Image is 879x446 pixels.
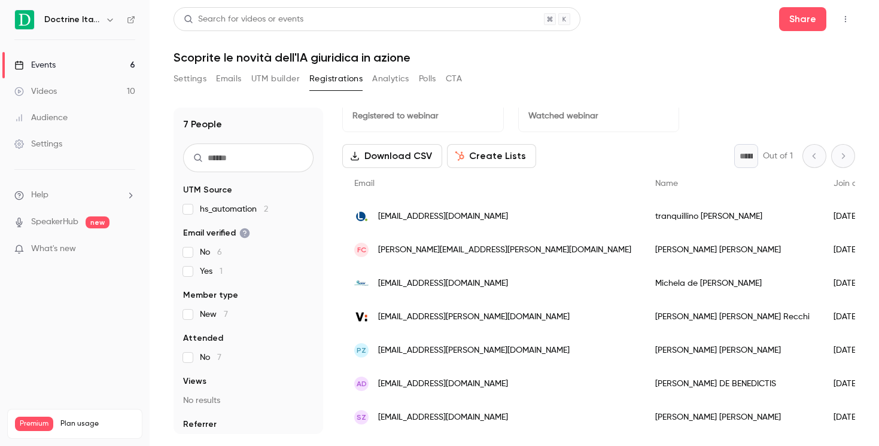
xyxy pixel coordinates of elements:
[309,69,363,88] button: Registrations
[183,395,314,407] p: No results
[447,144,536,168] button: Create Lists
[251,69,300,88] button: UTM builder
[200,246,222,258] span: No
[357,412,366,423] span: SZ
[220,267,223,276] span: 1
[174,50,855,65] h1: Scoprite le novità dell'IA giuridica in azione
[419,69,436,88] button: Polls
[354,276,369,291] img: mmweuropetranslations.co.uk
[15,10,34,29] img: Doctrine Italia
[217,248,222,256] span: 6
[357,345,366,356] span: PZ
[184,13,303,26] div: Search for videos or events
[217,353,221,362] span: 7
[183,418,217,430] span: Referrer
[44,14,101,26] h6: Doctrine Italia
[183,227,250,239] span: Email verified
[378,411,508,424] span: [EMAIL_ADDRESS][DOMAIN_NAME]
[528,110,670,122] p: Watched webinar
[643,267,822,300] div: Michela de [PERSON_NAME]
[14,138,62,150] div: Settings
[342,144,442,168] button: Download CSV
[31,189,48,201] span: Help
[200,352,221,363] span: No
[14,189,135,201] li: help-dropdown-opener
[60,419,135,429] span: Plan usage
[14,85,57,97] div: Videos
[174,69,206,88] button: Settings
[31,216,78,228] a: SpeakerHub
[354,209,369,224] img: libero.it
[378,311,570,323] span: [EMAIL_ADDRESS][PERSON_NAME][DOMAIN_NAME]
[216,69,241,88] button: Emails
[643,401,822,434] div: [PERSON_NAME] [PERSON_NAME]
[357,245,366,255] span: fc
[183,332,223,344] span: Attended
[643,300,822,334] div: [PERSON_NAME] [PERSON_NAME] Recchi
[372,69,409,88] button: Analytics
[378,344,570,357] span: [EMAIL_ADDRESS][PERSON_NAME][DOMAIN_NAME]
[86,216,110,228] span: new
[655,179,678,188] span: Name
[763,150,793,162] p: Out of 1
[446,69,462,88] button: CTA
[15,417,53,431] span: Premium
[643,334,822,367] div: [PERSON_NAME] [PERSON_NAME]
[183,184,232,196] span: UTM Source
[200,308,228,320] span: New
[354,179,375,188] span: Email
[643,200,822,233] div: tranquillino [PERSON_NAME]
[14,59,56,71] div: Events
[183,375,206,387] span: Views
[200,203,268,215] span: hs_automation
[352,110,494,122] p: Registered to webinar
[224,310,228,319] span: 7
[378,244,631,256] span: [PERSON_NAME][EMAIL_ADDRESS][PERSON_NAME][DOMAIN_NAME]
[14,112,68,124] div: Audience
[357,378,367,389] span: AD
[378,210,508,223] span: [EMAIL_ADDRESS][DOMAIN_NAME]
[834,179,871,188] span: Join date
[264,205,268,213] span: 2
[121,244,135,255] iframe: Noticeable Trigger
[378,277,508,290] span: [EMAIL_ADDRESS][DOMAIN_NAME]
[183,289,238,301] span: Member type
[643,367,822,401] div: [PERSON_NAME] DE BENEDICTIS
[31,243,76,255] span: What's new
[200,265,223,277] span: Yes
[779,7,826,31] button: Share
[183,117,222,132] h1: 7 People
[378,378,508,390] span: [EMAIL_ADDRESS][DOMAIN_NAME]
[354,310,369,324] img: virgilio.it
[643,233,822,267] div: [PERSON_NAME] [PERSON_NAME]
